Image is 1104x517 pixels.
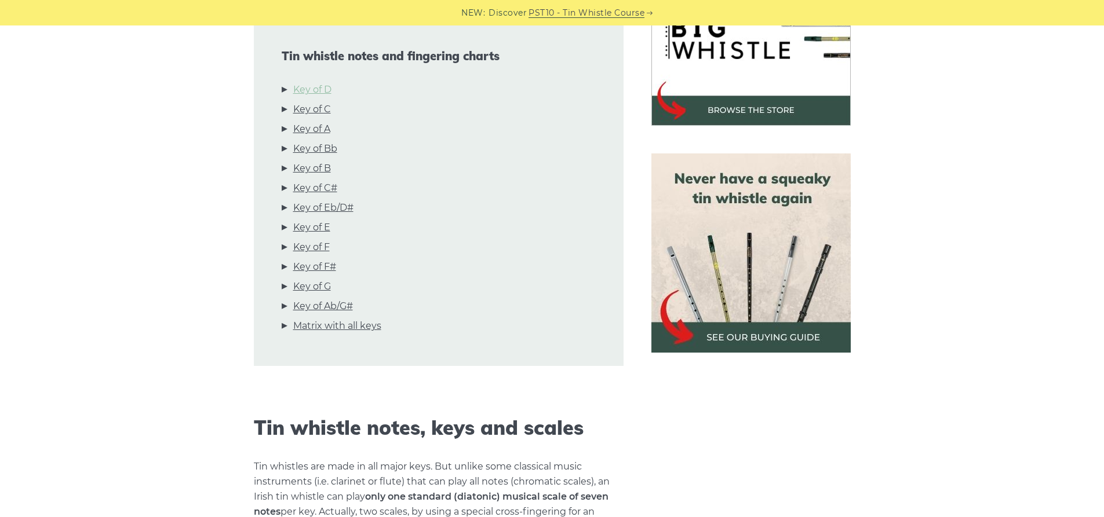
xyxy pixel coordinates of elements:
a: Key of E [293,220,330,235]
a: Key of B [293,161,331,176]
span: NEW: [461,6,485,20]
strong: only one standard (diatonic) musical scale of seven notes [254,491,609,517]
a: Key of F [293,240,330,255]
a: Key of A [293,122,330,137]
a: Key of Eb/D# [293,200,354,215]
a: Key of C# [293,181,337,196]
a: PST10 - Tin Whistle Course [529,6,644,20]
a: Key of G [293,279,331,294]
a: Key of C [293,102,331,117]
a: Key of F# [293,259,336,274]
a: Key of Bb [293,141,337,156]
img: tin whistle buying guide [651,153,851,353]
a: Key of Ab/G# [293,299,353,314]
span: Discover [489,6,527,20]
a: Matrix with all keys [293,318,381,333]
a: Key of D [293,82,331,97]
h2: Tin whistle notes, keys and scales [254,416,624,440]
span: Tin whistle notes and fingering charts [282,49,596,63]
